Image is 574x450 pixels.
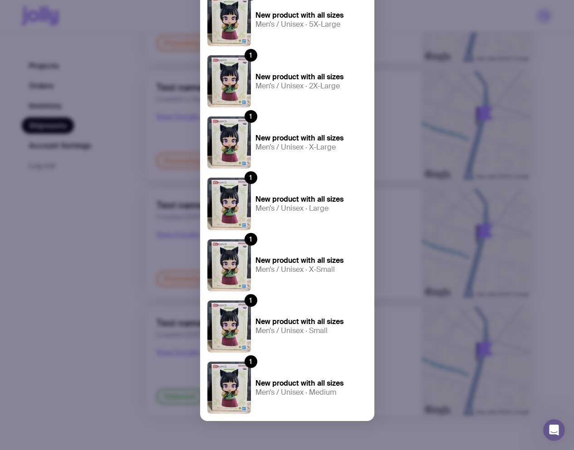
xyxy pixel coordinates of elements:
h5: Men’s / Unisex · 2X-Large [255,82,367,91]
h4: New product with all sizes [255,317,367,326]
div: 1 [245,171,257,184]
h4: New product with all sizes [255,256,367,265]
h5: Men’s / Unisex · X-Large [255,143,367,152]
div: 1 [245,49,257,62]
div: 1 [245,110,257,123]
h4: New product with all sizes [255,195,367,204]
h4: New product with all sizes [255,11,367,20]
h5: Men’s / Unisex · Large [255,204,367,213]
h4: New product with all sizes [255,134,367,143]
div: 1 [245,233,257,246]
iframe: Intercom live chat [543,419,565,441]
h5: Men’s / Unisex · X-Small [255,265,367,274]
h4: New product with all sizes [255,73,367,82]
div: 1 [245,355,257,368]
h5: Men’s / Unisex · 5X-Large [255,20,367,29]
div: 1 [245,294,257,307]
h5: Men’s / Unisex · Small [255,326,367,335]
h4: New product with all sizes [255,379,367,388]
h5: Men’s / Unisex · Medium [255,388,367,397]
